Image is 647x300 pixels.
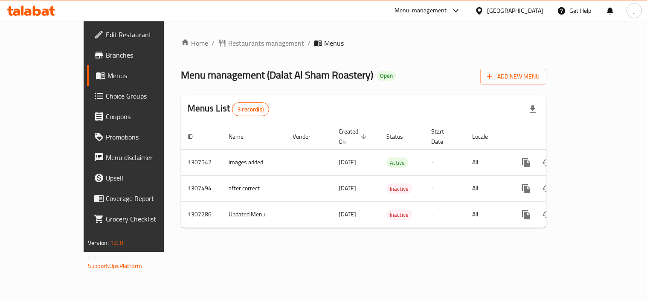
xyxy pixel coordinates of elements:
td: All [465,149,509,175]
span: Get support on: [88,252,127,263]
span: Upsell [106,173,185,183]
div: Inactive [386,210,412,220]
span: Menus [107,70,185,81]
a: Home [181,38,208,48]
a: Restaurants management [218,38,304,48]
td: - [424,175,465,201]
td: - [424,149,465,175]
table: enhanced table [181,124,605,228]
span: Vendor [293,131,322,142]
div: Active [386,157,408,168]
span: Coverage Report [106,193,185,204]
span: Grocery Checklist [106,214,185,224]
td: - [424,201,465,227]
span: Menus [324,38,344,48]
div: Open [377,71,396,81]
span: [DATE] [339,209,356,220]
span: [DATE] [339,157,356,168]
td: All [465,201,509,227]
div: Export file [522,99,543,119]
span: Name [229,131,255,142]
button: Change Status [537,152,557,173]
a: Coupons [87,106,191,127]
div: Total records count [232,102,269,116]
button: Change Status [537,178,557,199]
a: Coverage Report [87,188,191,209]
span: [DATE] [339,183,356,194]
span: Promotions [106,132,185,142]
td: All [465,175,509,201]
a: Choice Groups [87,86,191,106]
span: Start Date [431,126,455,147]
span: Coupons [106,111,185,122]
span: Add New Menu [487,71,540,82]
span: j [633,6,635,15]
td: Updated Menu [222,201,286,227]
td: after correct [222,175,286,201]
a: Branches [87,45,191,65]
span: Branches [106,50,185,60]
td: 1307286 [181,201,222,227]
a: Menus [87,65,191,86]
div: Inactive [386,183,412,194]
li: / [212,38,215,48]
span: Inactive [386,184,412,194]
span: Active [386,158,408,168]
a: Edit Restaurant [87,24,191,45]
span: Menu management ( Dalat Al Sham Roastery ) [181,65,373,84]
span: Status [386,131,414,142]
span: 3 record(s) [232,105,269,114]
div: Menu-management [395,6,447,16]
span: Edit Restaurant [106,29,185,40]
a: Promotions [87,127,191,147]
button: more [516,204,537,225]
button: Add New Menu [480,69,546,84]
li: / [308,38,310,48]
span: Restaurants management [228,38,304,48]
a: Menu disclaimer [87,147,191,168]
span: 1.0.0 [110,237,123,248]
button: more [516,152,537,173]
td: images added [222,149,286,175]
span: Open [377,72,396,79]
button: more [516,178,537,199]
span: Locale [472,131,499,142]
th: Actions [509,124,605,150]
div: [GEOGRAPHIC_DATA] [487,6,543,15]
span: Version: [88,237,109,248]
td: 1307494 [181,175,222,201]
nav: breadcrumb [181,38,546,48]
a: Upsell [87,168,191,188]
span: Inactive [386,210,412,220]
td: 1307542 [181,149,222,175]
span: ID [188,131,204,142]
a: Support.OpsPlatform [88,260,142,271]
span: Menu disclaimer [106,152,185,163]
span: Choice Groups [106,91,185,101]
h2: Menus List [188,102,269,116]
span: Created On [339,126,369,147]
a: Grocery Checklist [87,209,191,229]
button: Change Status [537,204,557,225]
